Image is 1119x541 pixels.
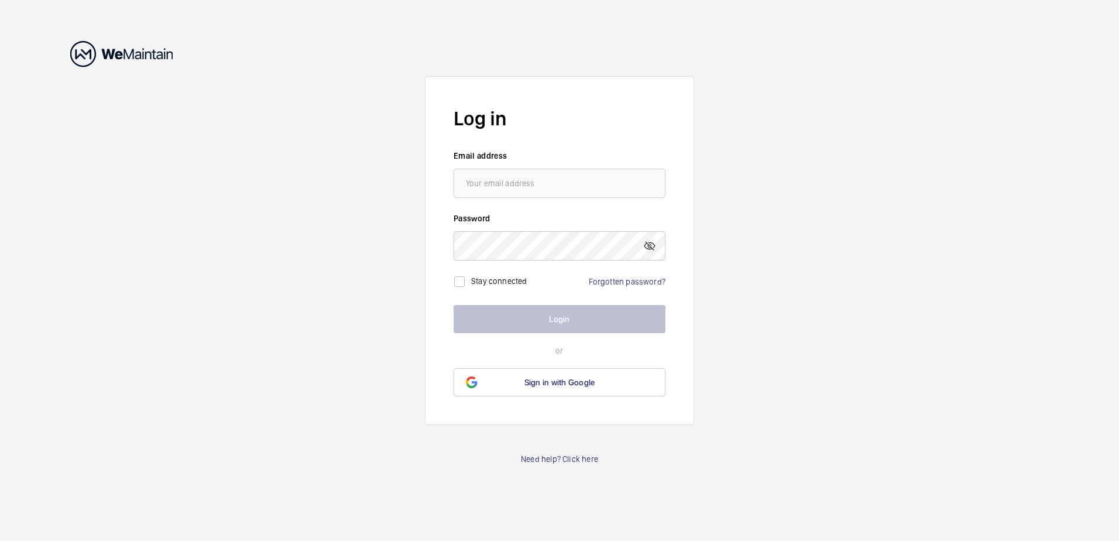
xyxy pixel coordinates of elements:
[521,453,598,465] a: Need help? Click here
[589,277,665,286] a: Forgotten password?
[454,150,665,162] label: Email address
[454,169,665,198] input: Your email address
[471,276,527,286] label: Stay connected
[454,105,665,132] h2: Log in
[524,378,595,387] span: Sign in with Google
[454,213,665,224] label: Password
[454,345,665,357] p: or
[454,305,665,333] button: Login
